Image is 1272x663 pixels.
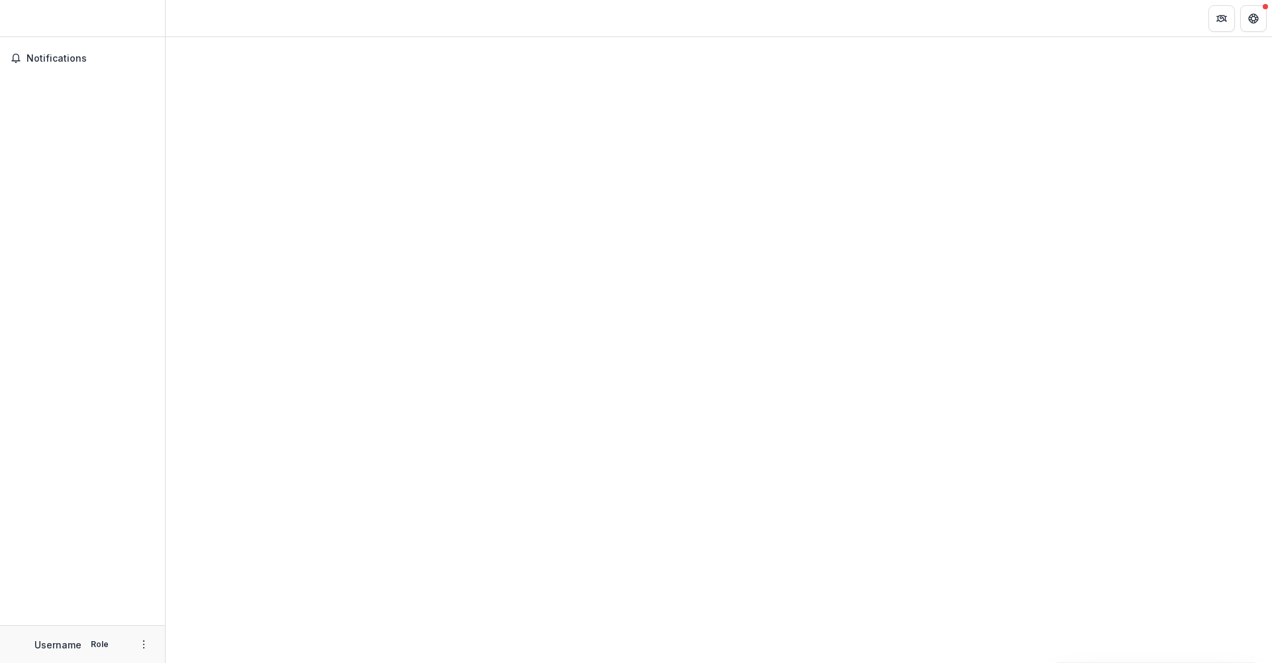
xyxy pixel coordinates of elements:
[5,48,160,69] button: Notifications
[1208,5,1235,32] button: Partners
[136,636,152,652] button: More
[26,53,154,64] span: Notifications
[87,638,113,650] p: Role
[34,638,81,652] p: Username
[1240,5,1267,32] button: Get Help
